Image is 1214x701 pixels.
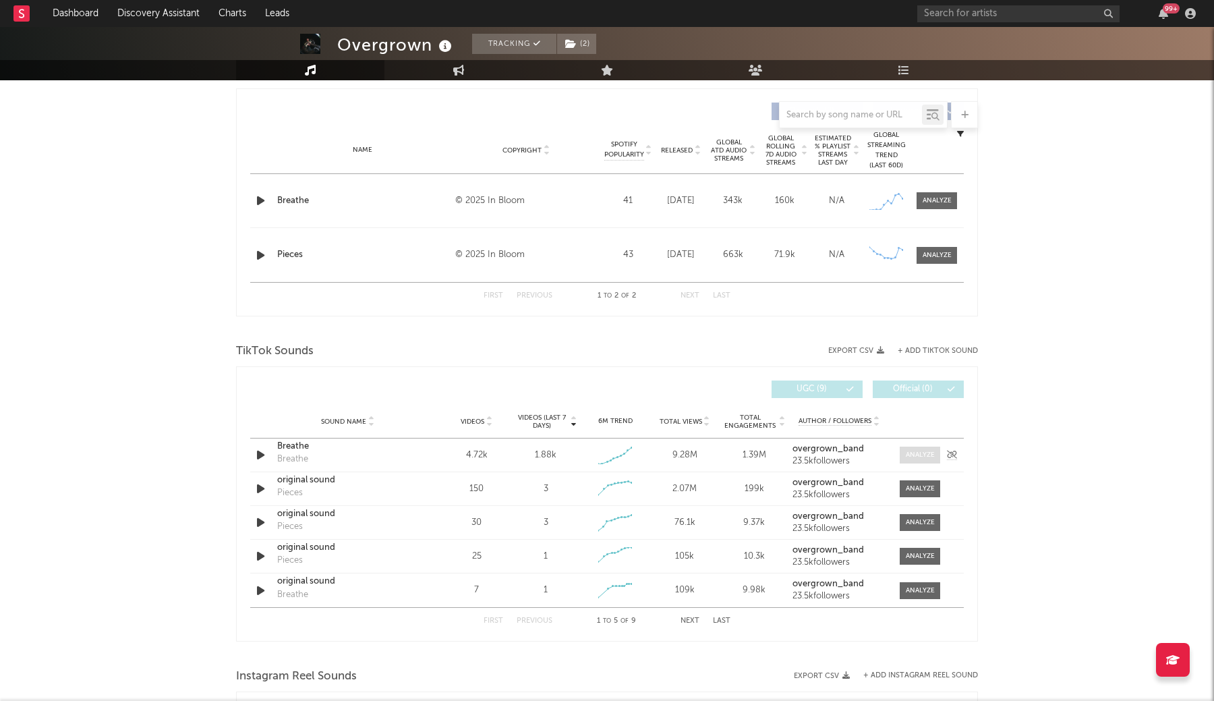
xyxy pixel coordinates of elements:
div: 9.98k [723,584,786,597]
a: overgrown_band [792,580,886,589]
button: First [484,292,503,300]
div: 663k [710,248,755,262]
div: 1 [544,584,548,597]
span: Instagram Reel Sounds [236,669,357,685]
div: 199k [723,482,786,496]
div: 105k [654,550,716,563]
div: Global Streaming Trend (Last 60D) [866,130,906,171]
span: Sound Name [321,418,366,426]
div: Pieces [277,520,303,534]
span: Official ( 0 ) [881,385,944,393]
button: (2) [557,34,596,54]
div: Pieces [277,486,303,500]
div: 343k [710,194,755,208]
span: Copyright [502,146,542,155]
a: overgrown_band [792,445,886,454]
div: 23.5k followers [792,490,886,500]
div: Breathe [277,453,308,466]
div: 71.9k [762,248,807,262]
div: Name [277,145,449,155]
span: Estimated % Playlist Streams Last Day [814,134,851,167]
button: + Add Instagram Reel Sound [863,672,978,679]
div: 109k [654,584,716,597]
strong: overgrown_band [792,546,864,555]
div: 3 [544,482,548,496]
span: of [620,618,629,624]
div: 99 + [1163,3,1180,13]
a: Breathe [277,440,418,453]
span: Released [661,146,693,155]
button: + Add TikTok Sound [884,347,978,355]
div: + Add Instagram Reel Sound [850,672,978,679]
div: Overgrown [337,34,455,56]
div: Breathe [277,588,308,602]
span: to [603,618,611,624]
div: 1 2 2 [579,288,654,304]
div: 41 [604,194,652,208]
span: to [604,293,612,299]
div: 23.5k followers [792,457,886,466]
div: 4.72k [445,449,508,462]
div: [DATE] [658,194,703,208]
div: © 2025 In Bloom [455,247,598,263]
button: Last [713,292,730,300]
a: original sound [277,541,418,555]
a: overgrown_band [792,546,886,555]
div: 1 [544,550,548,563]
div: 3 [544,516,548,530]
span: Videos [461,418,484,426]
div: N/A [814,248,859,262]
a: original sound [277,507,418,521]
div: 23.5k followers [792,592,886,601]
input: Search by song name or URL [780,110,922,121]
div: 43 [604,248,652,262]
button: 99+ [1159,8,1168,19]
button: Official(0) [873,381,964,398]
button: + Add TikTok Sound [898,347,978,355]
span: Global Rolling 7D Audio Streams [762,134,799,167]
div: N/A [814,194,859,208]
a: Breathe [277,194,449,208]
div: 1.88k [535,449,556,462]
div: 30 [445,516,508,530]
div: 76.1k [654,516,716,530]
button: Tracking [472,34,556,54]
strong: overgrown_band [792,445,864,453]
button: Next [681,292,699,300]
span: Total Views [660,418,702,426]
span: Spotify Popularity [604,140,644,160]
button: Next [681,617,699,625]
strong: overgrown_band [792,478,864,487]
input: Search for artists [917,5,1120,22]
div: 150 [445,482,508,496]
button: Previous [517,292,552,300]
button: Export CSV [794,672,850,680]
div: 7 [445,584,508,597]
a: original sound [277,474,418,487]
strong: overgrown_band [792,512,864,521]
div: 25 [445,550,508,563]
div: [DATE] [658,248,703,262]
span: of [621,293,629,299]
strong: overgrown_band [792,580,864,588]
span: Global ATD Audio Streams [710,138,747,163]
div: 1 5 9 [579,613,654,629]
div: 160k [762,194,807,208]
div: 10.3k [723,550,786,563]
span: Author / Followers [799,417,871,426]
div: 2.07M [654,482,716,496]
button: Previous [517,617,552,625]
div: original sound [277,575,418,588]
span: Videos (last 7 days) [515,414,569,430]
div: 9.28M [654,449,716,462]
a: overgrown_band [792,478,886,488]
a: Pieces [277,248,449,262]
button: First [484,617,503,625]
div: Pieces [277,554,303,567]
a: overgrown_band [792,512,886,522]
